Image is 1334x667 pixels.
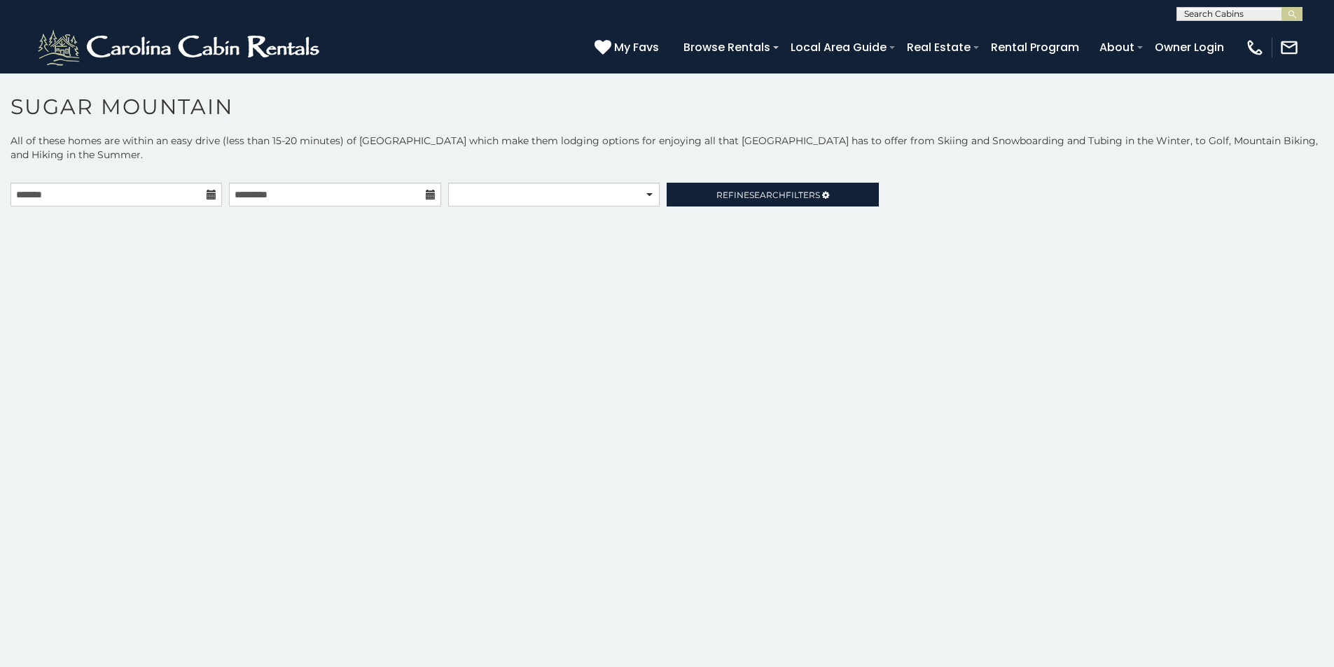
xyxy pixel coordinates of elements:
[676,35,777,59] a: Browse Rentals
[984,35,1086,59] a: Rental Program
[1245,38,1265,57] img: phone-regular-white.png
[1092,35,1141,59] a: About
[1279,38,1299,57] img: mail-regular-white.png
[716,190,820,200] span: Refine Filters
[900,35,978,59] a: Real Estate
[1148,35,1231,59] a: Owner Login
[784,35,894,59] a: Local Area Guide
[749,190,786,200] span: Search
[614,38,659,56] span: My Favs
[35,27,326,69] img: White-1-2.png
[595,38,662,57] a: My Favs
[667,183,878,206] a: RefineSearchFilters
